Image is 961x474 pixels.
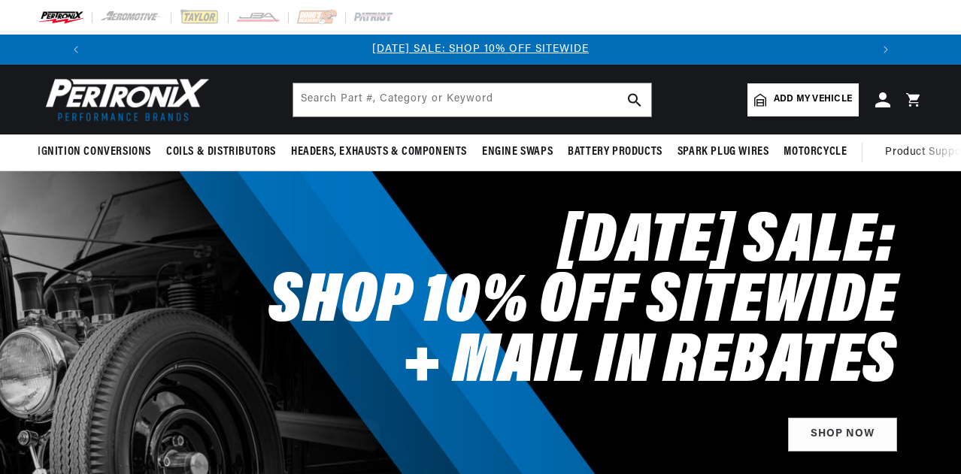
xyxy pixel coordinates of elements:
div: 1 of 3 [91,41,871,58]
summary: Headers, Exhausts & Components [283,134,474,170]
div: Announcement [91,41,871,58]
span: Coils & Distributors [166,144,276,160]
input: Search Part #, Category or Keyword [293,83,651,116]
button: search button [618,83,651,116]
img: Pertronix [38,74,211,125]
a: Shop Now [788,418,897,451]
span: Ignition Conversions [38,144,151,160]
a: [DATE] SALE: SHOP 10% OFF SITEWIDE [372,44,589,55]
button: Translation missing: en.sections.announcements.next_announcement [871,35,901,65]
summary: Engine Swaps [474,134,560,170]
h2: [DATE] SALE: SHOP 10% OFF SITEWIDE + MAIL IN REBATES [254,213,897,394]
span: Add my vehicle [774,92,852,107]
span: Spark Plug Wires [678,144,769,160]
summary: Motorcycle [776,134,854,170]
span: Engine Swaps [482,144,553,160]
a: Add my vehicle [747,83,859,116]
summary: Coils & Distributors [159,134,283,170]
summary: Ignition Conversions [38,134,159,170]
span: Battery Products [568,144,662,160]
summary: Spark Plug Wires [670,134,777,170]
span: Motorcycle [784,144,847,160]
span: Headers, Exhausts & Components [291,144,467,160]
summary: Battery Products [560,134,670,170]
button: Translation missing: en.sections.announcements.previous_announcement [61,35,91,65]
